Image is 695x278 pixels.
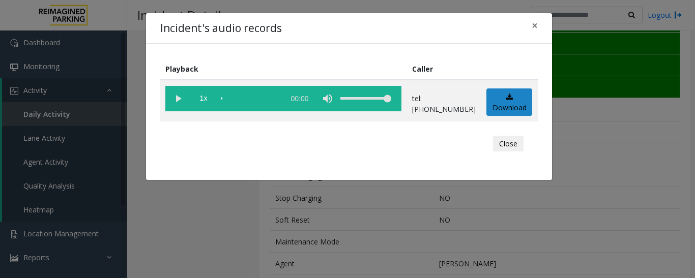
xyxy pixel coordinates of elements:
[340,86,391,111] div: volume level
[160,20,282,37] h4: Incident's audio records
[532,18,538,33] span: ×
[486,88,532,116] a: Download
[407,58,481,80] th: Caller
[221,86,279,111] div: scrub bar
[191,86,216,111] span: playback speed button
[493,136,524,152] button: Close
[412,93,476,114] p: tel:[PHONE_NUMBER]
[160,58,407,80] th: Playback
[525,13,545,38] button: Close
